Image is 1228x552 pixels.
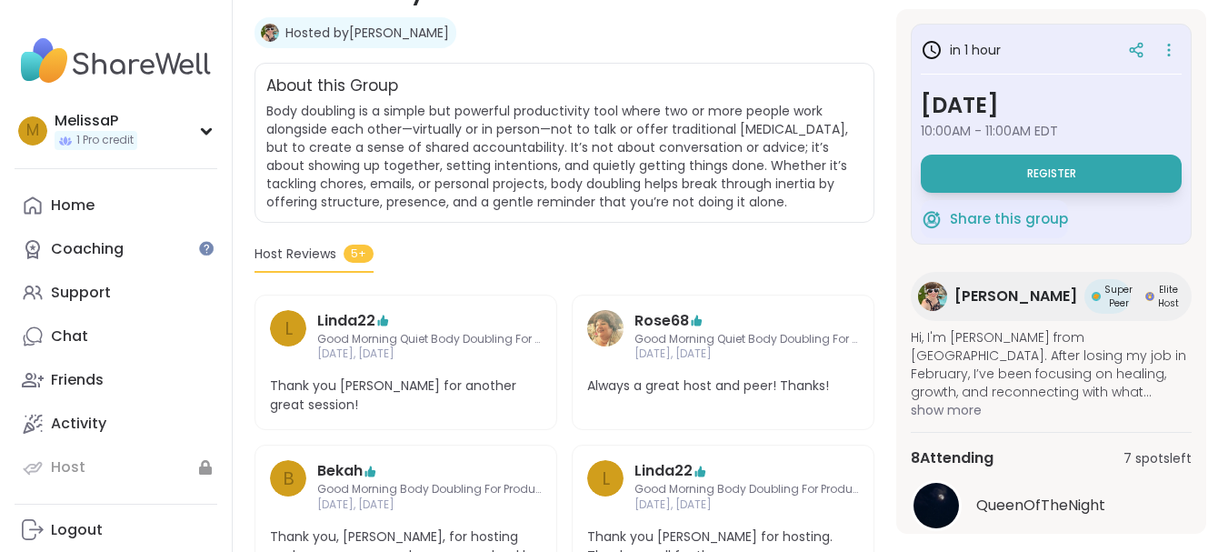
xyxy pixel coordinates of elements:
a: Support [15,271,217,315]
img: Adrienne_QueenOfTheDawn [261,24,279,42]
span: Good Morning Body Doubling For Productivity [317,482,542,497]
a: QueenOfTheNightQueenOfTheNight [911,480,1192,531]
a: B [270,460,306,513]
img: ShareWell Nav Logo [15,29,217,93]
img: Elite Host [1145,292,1154,301]
div: Chat [51,326,88,346]
a: Activity [15,402,217,446]
span: 10:00AM - 11:00AM EDT [921,122,1182,140]
a: Logout [15,508,217,552]
a: Rose68 [634,310,689,332]
span: 7 spots left [1123,449,1192,468]
div: Home [51,196,95,216]
span: M [26,119,39,143]
h2: About this Group [266,75,398,98]
img: Rose68 [587,310,624,346]
span: [PERSON_NAME] [954,286,1077,307]
a: Hosted by[PERSON_NAME] [285,24,449,42]
a: Rose68 [587,310,624,363]
a: Adrienne_QueenOfTheDawn[PERSON_NAME]Super PeerSuper PeerElite HostElite Host [911,272,1192,321]
span: Thank you [PERSON_NAME] for another great session! [270,376,542,415]
img: QueenOfTheNight [914,483,959,528]
span: 5+ [344,245,374,263]
a: L [587,460,624,513]
span: [DATE], [DATE] [634,346,859,362]
div: MelissaP [55,111,137,131]
span: 8 Attending [911,447,993,469]
span: [DATE], [DATE] [317,346,542,362]
span: Elite Host [1158,283,1179,310]
button: Register [921,155,1182,193]
span: show more [911,401,1192,419]
span: Hi, I'm [PERSON_NAME] from [GEOGRAPHIC_DATA]. After losing my job in February, I’ve been focusing... [911,328,1192,401]
div: Host [51,457,85,477]
iframe: Spotlight [199,241,214,256]
a: Linda22 [317,310,375,332]
img: Super Peer [1092,292,1101,301]
button: Share this group [921,200,1068,238]
span: L [285,315,293,342]
span: [DATE], [DATE] [317,497,542,513]
span: Register [1027,166,1076,181]
h3: [DATE] [921,89,1182,122]
a: Home [15,184,217,227]
span: Super Peer [1104,283,1133,310]
span: [DATE], [DATE] [634,497,859,513]
span: Good Morning Quiet Body Doubling For Productivity [317,332,542,347]
span: Body doubling is a simple but powerful productivity tool where two or more people work alongside ... [266,102,848,211]
h3: in 1 hour [921,39,1001,61]
img: ShareWell Logomark [921,208,943,230]
a: Host [15,446,217,489]
div: Activity [51,414,106,434]
div: Support [51,283,111,303]
span: Good Morning Body Doubling For Productivity [634,482,859,497]
div: Logout [51,520,103,540]
span: B [283,465,295,492]
a: Friends [15,358,217,402]
span: 1 Pro credit [76,133,134,148]
a: L [270,310,306,363]
div: Coaching [51,239,124,259]
img: Adrienne_QueenOfTheDawn [918,282,947,311]
span: Share this group [950,209,1068,230]
span: Always a great host and peer! Thanks! [587,376,859,396]
span: L [602,465,610,492]
span: QueenOfTheNight [976,495,1105,517]
a: Coaching [15,227,217,271]
div: Friends [51,370,104,390]
a: Chat [15,315,217,358]
a: Linda22 [634,460,693,482]
span: Good Morning Quiet Body Doubling For Productivity [634,332,859,347]
a: Bekah [317,460,363,482]
span: Host Reviews [255,245,336,264]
